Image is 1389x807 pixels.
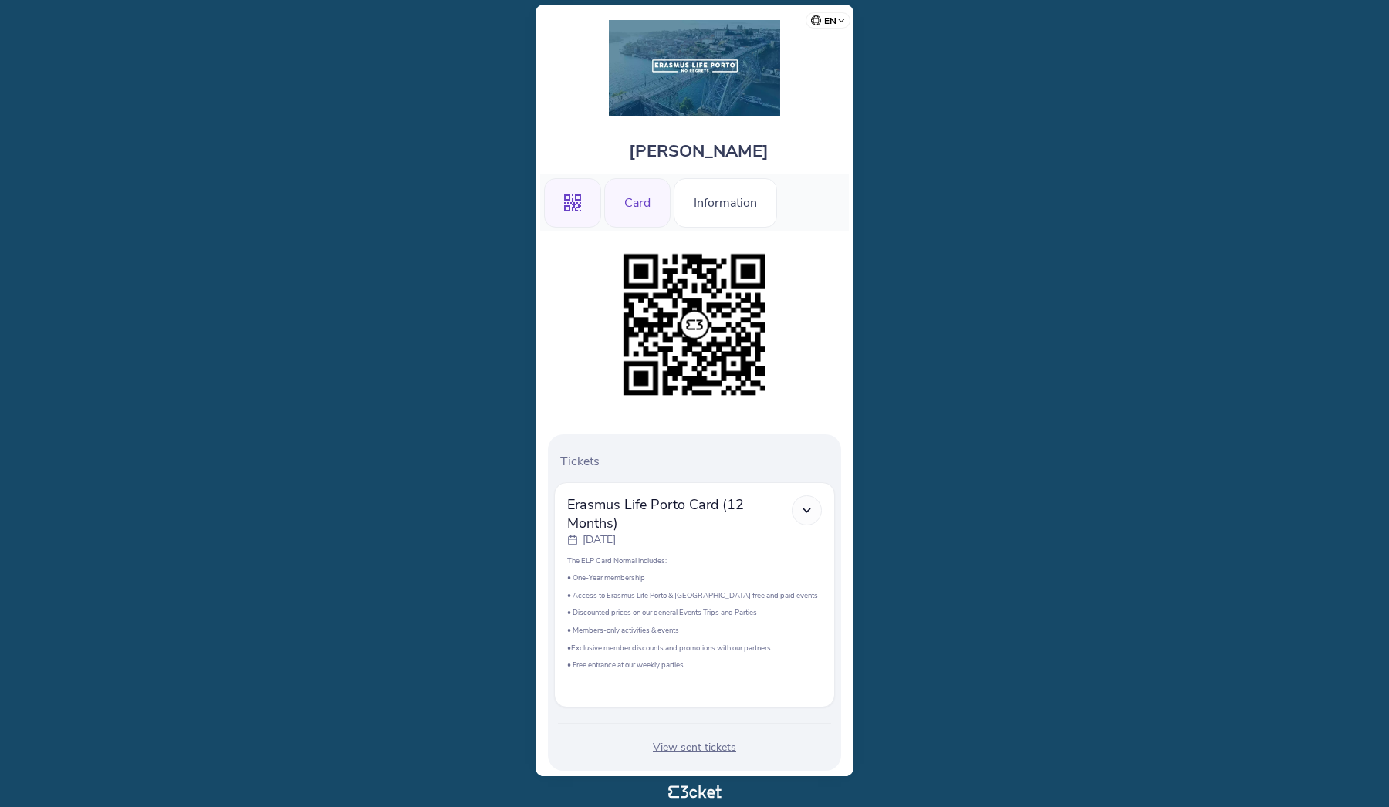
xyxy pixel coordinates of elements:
p: • Discounted prices on our general Events Trips and Parties [567,607,822,617]
div: Information [674,178,777,228]
div: Card [604,178,671,228]
p: • Members-only activities & events [567,625,822,635]
div: View sent tickets [554,740,835,755]
p: [DATE] [583,532,616,548]
p: • Free entrance at our weekly parties [567,660,822,670]
span: Erasmus Life Porto Card (12 Months) [567,495,792,532]
p: • Access to Erasmus Life Porto & [GEOGRAPHIC_DATA] free and paid events [567,590,822,600]
p: Tickets [560,453,835,470]
p: The ELP Card Normal includes: [567,555,822,566]
span: [PERSON_NAME] [629,140,769,163]
p: •Exclusive member discounts and promotions with our partners [567,643,822,653]
a: Card [604,193,671,210]
img: Erasmus Life Porto Card 25/26 [609,20,780,116]
a: Information [674,193,777,210]
img: 98fae5c37211458a8a801299d8174db4.png [616,246,773,403]
p: • One-Year membership [567,572,822,582]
